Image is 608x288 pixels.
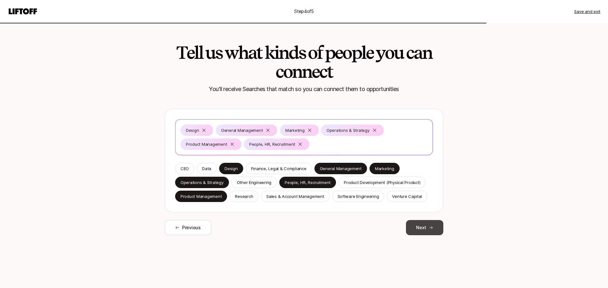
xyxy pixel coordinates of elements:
p: Product Development (Physical Product) [344,179,420,186]
p: Data [202,165,211,172]
p: General Management [221,127,263,133]
p: Design [186,127,199,133]
p: Venture Capital [392,193,422,199]
p: Design [225,165,237,172]
span: Previous [182,224,201,231]
p: People, HR, Recruitment [285,179,331,186]
button: Save and exit [574,8,600,15]
p: You'll receive Searches that match so you can connect them to opportunities [209,85,399,94]
p: Marketing [285,127,305,133]
p: General Management [320,165,362,172]
p: Finance, Legal & Compliance [251,165,307,172]
p: People, HR, Recruitment [249,141,295,147]
h2: Tell us what kinds of people you can connect [161,43,446,81]
p: Operations & Strategy [326,127,370,133]
p: Step 4 of 5 [294,8,314,15]
p: Operations & Strategy [180,179,224,186]
p: Other Engineering [237,179,272,186]
p: Product Management [180,193,222,199]
p: Software Engineering [338,193,379,199]
p: CEO [180,165,189,172]
button: Next [406,220,443,235]
p: Sales & Account Management [266,193,324,199]
button: Previous [165,220,211,235]
p: Product Management [186,141,227,147]
p: Research [235,193,253,199]
p: Marketing [375,165,394,172]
